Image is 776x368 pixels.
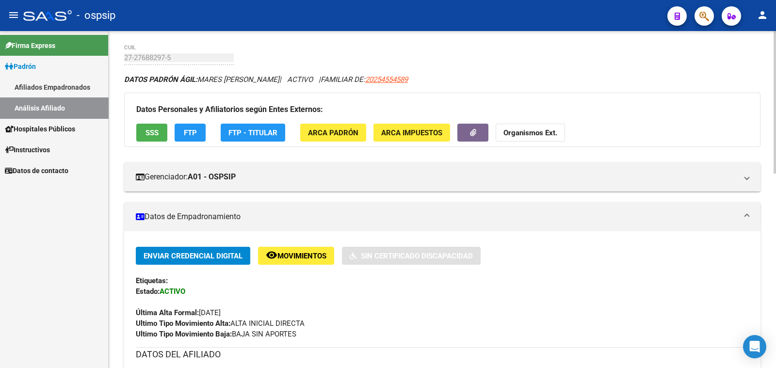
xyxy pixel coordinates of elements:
span: Enviar Credencial Digital [144,252,242,260]
span: FTP - Titular [228,128,277,137]
span: BAJA SIN APORTES [136,330,296,338]
i: | ACTIVO | [124,75,408,84]
h3: DATOS DEL AFILIADO [136,348,749,361]
mat-expansion-panel-header: Datos de Empadronamiento [124,202,760,231]
strong: Etiquetas: [136,276,168,285]
strong: Organismos Ext. [503,128,557,137]
strong: DATOS PADRÓN ÁGIL: [124,75,197,84]
button: Sin Certificado Discapacidad [342,247,481,265]
strong: Última Alta Formal: [136,308,199,317]
span: FAMILIAR DE: [321,75,408,84]
span: Sin Certificado Discapacidad [361,252,473,260]
button: Enviar Credencial Digital [136,247,250,265]
span: Padrón [5,61,36,72]
button: FTP - Titular [221,124,285,142]
span: FTP [184,128,197,137]
button: SSS [136,124,167,142]
mat-panel-title: Datos de Empadronamiento [136,211,737,222]
h3: Datos Personales y Afiliatorios según Entes Externos: [136,103,748,116]
span: Movimientos [277,252,326,260]
button: ARCA Impuestos [373,124,450,142]
span: MARES [PERSON_NAME] [124,75,279,84]
strong: ACTIVO [160,287,185,296]
strong: Estado: [136,287,160,296]
span: SSS [145,128,159,137]
span: Hospitales Públicos [5,124,75,134]
strong: Ultimo Tipo Movimiento Alta: [136,319,230,328]
span: [DATE] [136,308,221,317]
button: Organismos Ext. [496,124,565,142]
mat-icon: person [757,9,768,21]
span: Instructivos [5,144,50,155]
mat-icon: remove_red_eye [266,249,277,261]
button: FTP [175,124,206,142]
span: ALTA INICIAL DIRECTA [136,319,305,328]
span: ARCA Impuestos [381,128,442,137]
mat-expansion-panel-header: Gerenciador:A01 - OSPSIP [124,162,760,192]
button: ARCA Padrón [300,124,366,142]
strong: A01 - OSPSIP [188,172,236,182]
span: ARCA Padrón [308,128,358,137]
mat-panel-title: Gerenciador: [136,172,737,182]
button: Movimientos [258,247,334,265]
span: Firma Express [5,40,55,51]
span: - ospsip [77,5,115,26]
span: Datos de contacto [5,165,68,176]
span: 20254554589 [365,75,408,84]
strong: Ultimo Tipo Movimiento Baja: [136,330,232,338]
div: Open Intercom Messenger [743,335,766,358]
mat-icon: menu [8,9,19,21]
